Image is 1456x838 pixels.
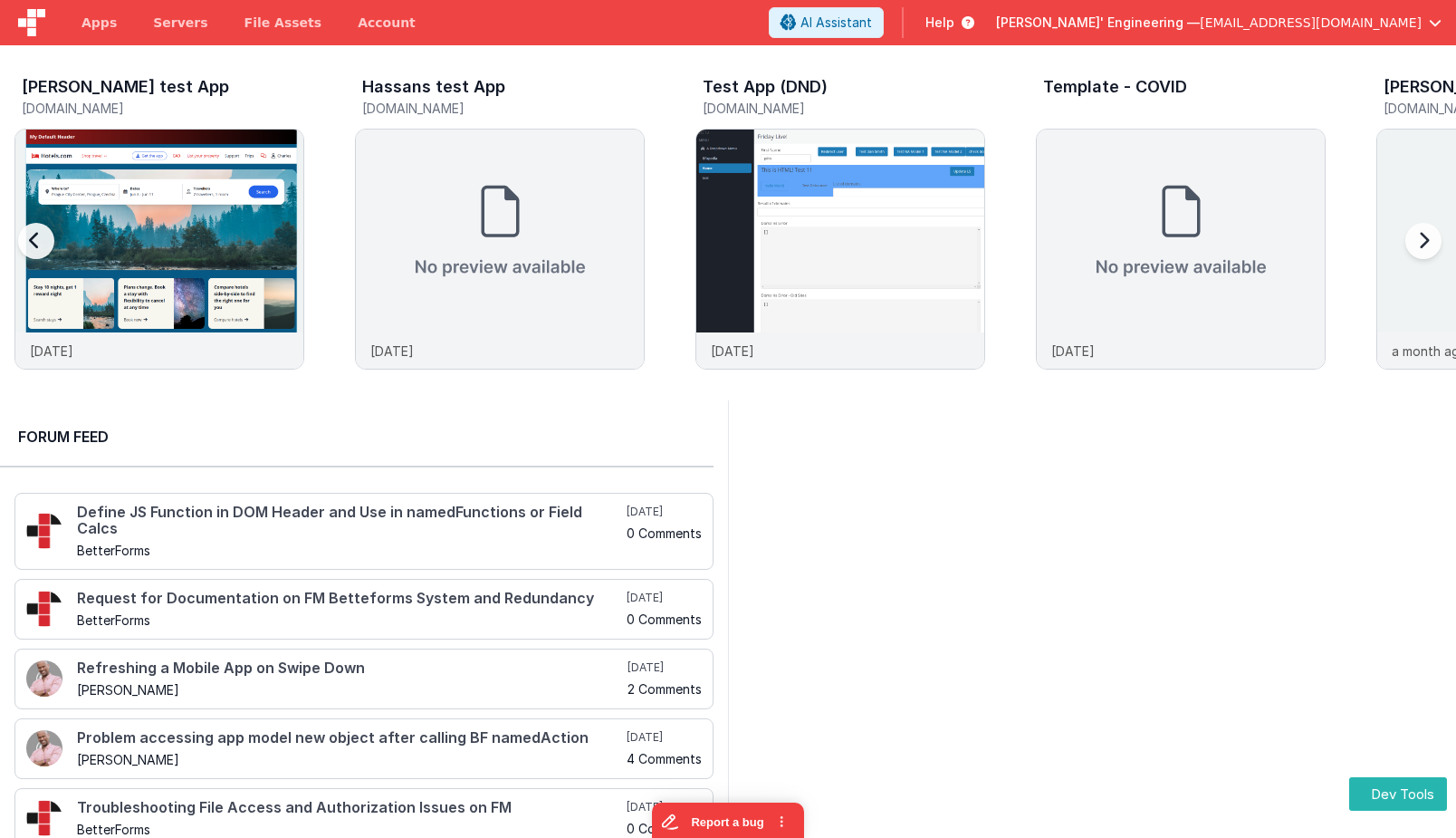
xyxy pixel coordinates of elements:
h3: [PERSON_NAME] test App [22,78,229,96]
h5: 4 Comments [627,752,702,766]
h5: [DATE] [627,730,702,745]
button: Dev Tools [1349,777,1447,811]
h5: [DATE] [627,660,702,675]
h5: [PERSON_NAME] [77,683,624,697]
h5: 0 Comments [627,612,702,626]
span: Apps [81,14,117,32]
span: Servers [153,14,207,32]
h5: [PERSON_NAME] [77,753,623,766]
img: 411_2.png [26,660,62,697]
h4: Refreshing a Mobile App on Swipe Down [77,660,624,677]
button: AI Assistant [769,7,884,38]
h5: [DOMAIN_NAME] [362,101,645,115]
img: 295_2.png [26,800,62,836]
p: [DATE] [1051,342,1095,361]
h4: Define JS Function in DOM Header and Use in namedFunctions or Field Calcs [77,505,623,536]
h5: 0 Comments [627,822,702,835]
h5: [DATE] [627,591,702,605]
button: [PERSON_NAME]' Engineering — [EMAIL_ADDRESS][DOMAIN_NAME] [996,14,1442,32]
h5: BetterForms [77,823,623,836]
p: [DATE] [370,342,414,361]
a: Define JS Function in DOM Header and Use in namedFunctions or Field Calcs BetterForms [DATE] 0 Co... [14,493,714,570]
span: [PERSON_NAME]' Engineering — [996,14,1200,32]
h3: Hassans test App [362,78,505,96]
img: 295_2.png [26,513,62,549]
span: File Assets [244,14,322,32]
h5: [DATE] [627,800,702,814]
h5: 2 Comments [627,682,702,696]
span: Help [925,14,954,32]
img: 411_2.png [26,730,62,766]
h5: BetterForms [77,544,623,557]
h5: BetterForms [77,613,623,627]
h4: Request for Documentation on FM Betteforms System and Redundancy [77,591,623,607]
h5: [DATE] [627,505,702,519]
h3: Test App (DND) [703,78,828,96]
h4: Problem accessing app model new object after calling BF namedAction [77,730,623,746]
img: 295_2.png [26,591,62,627]
h2: Forum Feed [18,426,695,448]
span: AI Assistant [800,14,872,32]
h5: [DOMAIN_NAME] [703,101,985,115]
p: [DATE] [711,342,754,361]
span: [EMAIL_ADDRESS][DOMAIN_NAME] [1200,14,1422,32]
a: Problem accessing app model new object after calling BF namedAction [PERSON_NAME] [DATE] 4 Comments [14,718,714,779]
a: Refreshing a Mobile App on Swipe Down [PERSON_NAME] [DATE] 2 Comments [14,649,714,709]
h4: Troubleshooting File Access and Authorization Issues on FM [77,800,623,816]
h3: Template - COVID [1043,78,1187,96]
h5: [DOMAIN_NAME] [22,101,304,115]
h5: 0 Comments [627,526,702,540]
a: Request for Documentation on FM Betteforms System and Redundancy BetterForms [DATE] 0 Comments [14,579,714,640]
